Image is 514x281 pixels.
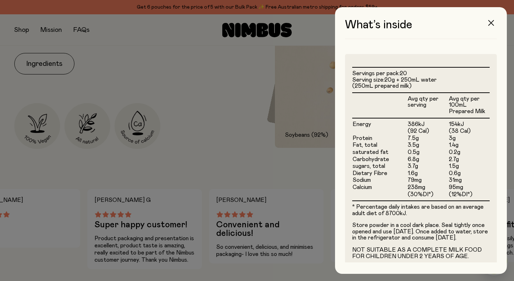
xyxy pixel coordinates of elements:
td: 95mg [448,184,490,191]
span: Dietary Fibre [353,170,387,176]
li: Servings per pack: [352,71,490,77]
span: Fat, total [353,142,377,148]
td: 0.6g [448,170,490,177]
td: 1.6g [407,170,448,177]
td: 3.7g [407,163,448,170]
td: 238mg [407,184,448,191]
td: 386kJ [407,118,448,128]
p: Store powder in a cool dark place. Seal tightly once opened and use [DATE]. Once added to water, ... [352,222,490,241]
th: Avg qty per 100mL Prepared Milk [448,93,490,118]
td: 1.4g [448,142,490,149]
span: Energy [353,121,371,127]
td: 3.5g [407,142,448,149]
p: NOT SUITABLE AS A COMPLETE MILK FOOD FOR CHILDREN UNDER 2 YEARS OF AGE. [352,247,490,260]
td: 1.5g [448,163,490,170]
span: 20 [400,71,407,76]
td: (12%DI*) [448,191,490,201]
p: * Percentage daily intakes are based on an average adult diet of 8700kJ. [352,204,490,217]
td: 2.7g [448,156,490,163]
h3: What’s inside [345,19,497,39]
td: 0.2g [448,149,490,156]
span: Protein [353,135,372,141]
td: 154kJ [448,118,490,128]
li: Serving size: [352,77,490,89]
th: Avg qty per serving [407,93,448,118]
span: Sodium [353,177,371,183]
td: 7.5g [407,135,448,142]
td: 79mg [407,177,448,184]
td: 31mg [448,177,490,184]
span: sugars, total [353,163,385,169]
span: Calcium [353,184,372,190]
td: 0.5g [407,149,448,156]
td: (92 Cal) [407,128,448,135]
td: (30%DI*) [407,191,448,201]
td: 3g [448,135,490,142]
span: 20g + 250mL water (250mL prepared milk) [352,77,437,89]
td: (38 Cal) [448,128,490,135]
td: 6.8g [407,156,448,163]
span: Carbohydrate [353,156,389,162]
span: saturated fat [353,149,388,155]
